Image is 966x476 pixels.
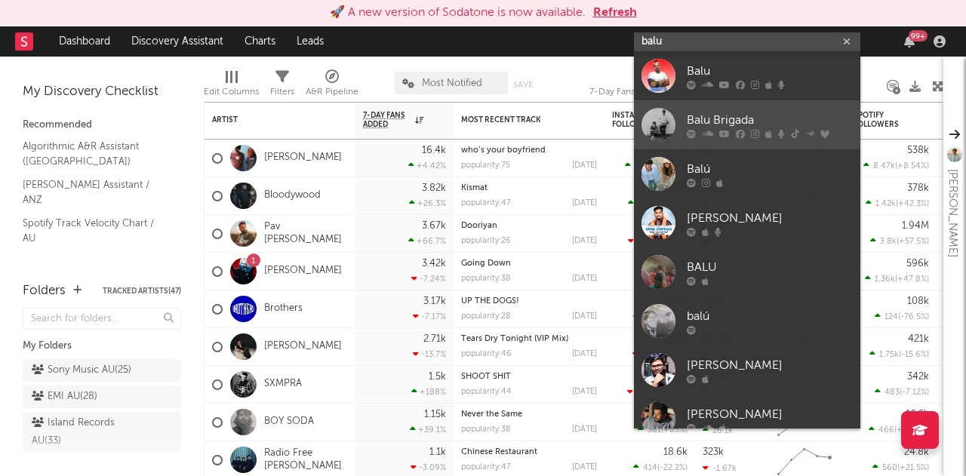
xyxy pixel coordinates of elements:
[906,259,929,269] div: 596k
[897,426,927,435] span: +40.4 %
[424,410,446,419] div: 1.15k
[461,335,568,343] a: Tears Dry Tonight (VIP Mix)
[461,350,512,358] div: popularity: 46
[461,297,519,306] a: UP THE DOGS!
[904,447,929,457] div: 24.8k
[411,387,446,397] div: +188 %
[904,35,915,48] button: 99+
[408,161,446,170] div: +4.42 %
[879,351,899,359] span: 1.75k
[907,296,929,306] div: 108k
[422,221,446,231] div: 3.67k
[909,30,928,41] div: 99 +
[572,350,597,358] div: [DATE]
[264,302,303,315] a: Brothers
[408,236,446,246] div: +66.7 %
[204,64,259,108] div: Edit Columns
[703,425,733,435] div: 26.1k
[264,416,314,428] a: BOY SODA
[264,378,302,391] a: SXMPRA
[875,312,929,321] div: ( )
[264,221,348,247] a: Pav [PERSON_NAME]
[422,146,446,155] div: 16.4k
[461,448,537,456] a: Chinese Restaurant
[687,259,853,277] div: BALU
[234,26,286,57] a: Charts
[422,78,482,88] span: Most Notified
[461,448,597,456] div: Chinese Restaurant
[589,83,703,101] div: 7-Day Fans Added (7-Day Fans Added)
[632,349,688,359] div: ( )
[870,236,929,246] div: ( )
[23,177,166,207] a: [PERSON_NAME] Assistant / ANZ
[899,238,927,246] span: +57.5 %
[897,275,927,284] span: +47.8 %
[943,169,961,257] div: [PERSON_NAME]
[461,373,597,381] div: SHOOT SHIT
[687,210,853,228] div: [PERSON_NAME]
[634,296,860,345] a: balú
[413,312,446,321] div: -7.17 %
[872,462,929,472] div: ( )
[612,111,665,129] div: Instagram Followers
[23,337,181,355] div: My Folders
[703,463,737,473] div: -1.67k
[423,296,446,306] div: 3.17k
[461,115,574,124] div: Most Recent Track
[264,447,348,473] a: Radio Free [PERSON_NAME]
[461,373,511,381] a: SHOOT SHIT
[23,116,181,134] div: Recommended
[461,199,511,207] div: popularity: 47
[23,215,166,246] a: Spotify Track Velocity Chart / AU
[461,312,511,321] div: popularity: 28
[461,222,497,230] a: Dooriyan
[461,410,522,419] a: Never the Same
[270,83,294,101] div: Filters
[638,425,688,435] div: ( )
[633,312,688,321] div: ( )
[306,64,358,108] div: A&R Pipeline
[634,395,860,444] a: [PERSON_NAME]
[625,161,688,170] div: ( )
[461,184,488,192] a: Kismat
[461,297,597,306] div: UP THE DOGS!
[572,199,597,207] div: [DATE]
[898,200,927,208] span: +42.3 %
[461,388,512,396] div: popularity: 44
[572,275,597,283] div: [DATE]
[869,425,929,435] div: ( )
[461,222,597,230] div: Dooriyan
[902,221,929,231] div: 1.94M
[461,425,511,434] div: popularity: 38
[270,64,294,108] div: Filters
[593,4,637,22] button: Refresh
[461,146,546,155] a: who’s your boyfriend
[634,198,860,247] a: [PERSON_NAME]
[648,426,661,435] span: 381
[663,426,685,435] span: +85 %
[687,406,853,424] div: [PERSON_NAME]
[687,161,853,179] div: Balú
[461,463,511,471] div: popularity: 47
[884,388,900,397] span: 483
[873,162,895,170] span: 8.47k
[422,259,446,269] div: 3.42k
[866,198,929,208] div: ( )
[461,335,597,343] div: Tears Dry Tonight (VIP Mix)
[900,464,927,472] span: +21.5 %
[907,183,929,193] div: 378k
[264,189,321,202] a: Bloodywood
[687,357,853,375] div: [PERSON_NAME]
[461,275,511,283] div: popularity: 38
[48,26,121,57] a: Dashboard
[461,184,597,192] div: Kismat
[23,253,166,284] a: General A&R Assistant ([GEOGRAPHIC_DATA])
[627,387,688,397] div: ( )
[23,138,166,169] a: Algorithmic A&R Assistant ([GEOGRAPHIC_DATA])
[572,388,597,396] div: [DATE]
[410,425,446,435] div: +39.1 %
[634,345,860,395] a: [PERSON_NAME]
[429,447,446,457] div: 1.1k
[411,462,446,472] div: -3.09 %
[703,447,724,457] div: 323k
